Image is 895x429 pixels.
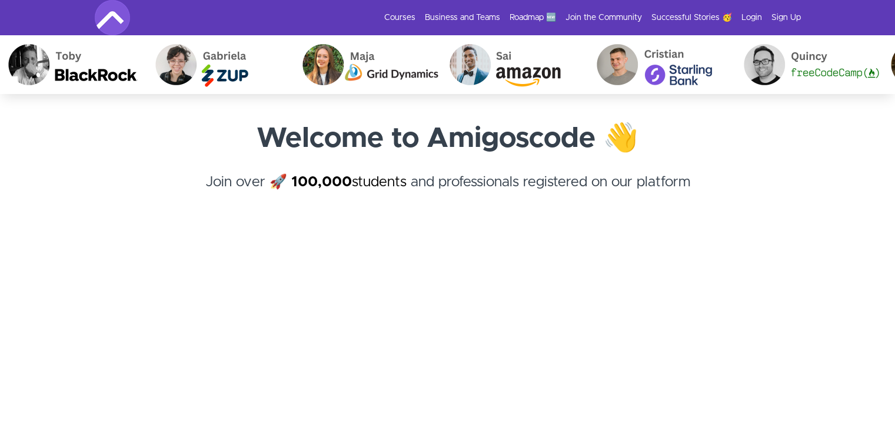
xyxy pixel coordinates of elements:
[291,175,352,189] strong: 100,000
[292,35,440,94] img: Maja
[257,125,638,153] strong: Welcome to Amigoscode 👋
[95,172,801,214] h4: Join over 🚀 and professionals registered on our platform
[291,175,407,189] a: 100,000students
[771,12,801,24] a: Sign Up
[565,12,642,24] a: Join the Community
[510,12,556,24] a: Roadmap 🆕
[651,12,732,24] a: Successful Stories 🥳
[440,35,587,94] img: Sai
[587,35,734,94] img: Cristian
[425,12,500,24] a: Business and Teams
[384,12,415,24] a: Courses
[145,35,292,94] img: Gabriela
[734,35,881,94] img: Quincy
[741,12,762,24] a: Login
